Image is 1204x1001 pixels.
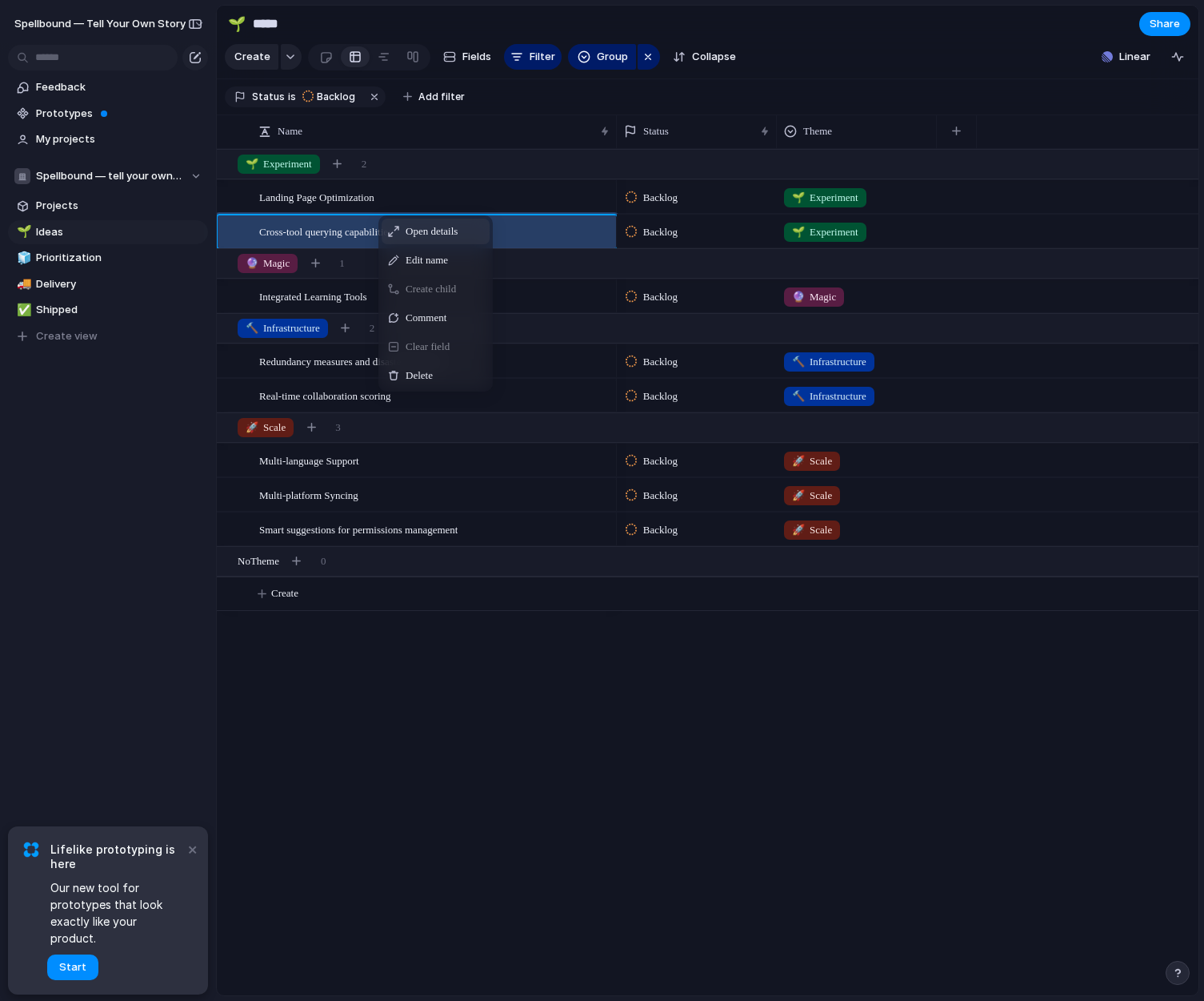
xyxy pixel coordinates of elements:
[8,324,208,348] button: Create view
[17,223,28,241] div: 🌱
[406,223,458,239] span: Open details
[36,106,202,122] span: Prototypes
[1139,12,1190,36] button: Share
[14,16,186,32] span: Spellbound — tell your own story
[59,959,86,975] span: Start
[36,198,202,214] span: Projects
[47,955,98,980] button: Start
[234,49,270,65] span: Create
[14,250,30,266] button: 🧊
[8,164,208,188] button: Spellbound — tell your own story
[36,276,202,292] span: Delivery
[8,75,208,99] a: Feedback
[224,11,250,37] button: 🌱
[8,272,208,296] a: 🚚Delivery
[406,310,446,326] span: Comment
[36,131,202,147] span: My projects
[36,250,202,266] span: Prioritization
[298,88,365,106] button: Backlog
[17,249,28,267] div: 🧊
[36,79,202,95] span: Feedback
[530,49,555,65] span: Filter
[225,44,278,70] button: Create
[50,879,184,947] span: Our new tool for prototypes that look exactly like your product.
[406,368,433,384] span: Delete
[17,301,28,320] div: ✅
[7,11,214,37] button: Spellbound — tell your own story
[17,275,28,293] div: 🚚
[1095,45,1157,69] button: Linear
[14,276,30,292] button: 🚚
[8,246,208,270] a: 🧊Prioritization
[36,302,202,318] span: Shipped
[504,44,562,70] button: Filter
[1119,49,1150,65] span: Linear
[36,168,182,184] span: Spellbound — tell your own story
[1150,16,1180,32] span: Share
[394,86,474,108] button: Add filter
[8,220,208,244] a: 🌱Ideas
[50,842,184,871] span: Lifelike prototyping is here
[317,90,355,104] span: Backlog
[182,839,202,858] button: Dismiss
[666,44,742,70] button: Collapse
[8,127,208,151] a: My projects
[8,194,208,218] a: Projects
[14,302,30,318] button: ✅
[692,49,736,65] span: Collapse
[252,90,285,104] span: Status
[285,88,299,106] button: is
[8,102,208,126] a: Prototypes
[228,13,246,34] div: 🌱
[378,215,493,392] div: Context Menu
[568,44,636,70] button: Group
[406,281,456,297] span: Create child
[14,224,30,240] button: 🌱
[36,328,98,344] span: Create view
[437,44,498,70] button: Fields
[406,339,450,355] span: Clear field
[462,49,491,65] span: Fields
[36,224,202,240] span: Ideas
[418,90,465,104] span: Add filter
[8,298,208,322] a: ✅Shipped
[288,90,296,104] span: is
[597,49,628,65] span: Group
[406,252,448,268] span: Edit name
